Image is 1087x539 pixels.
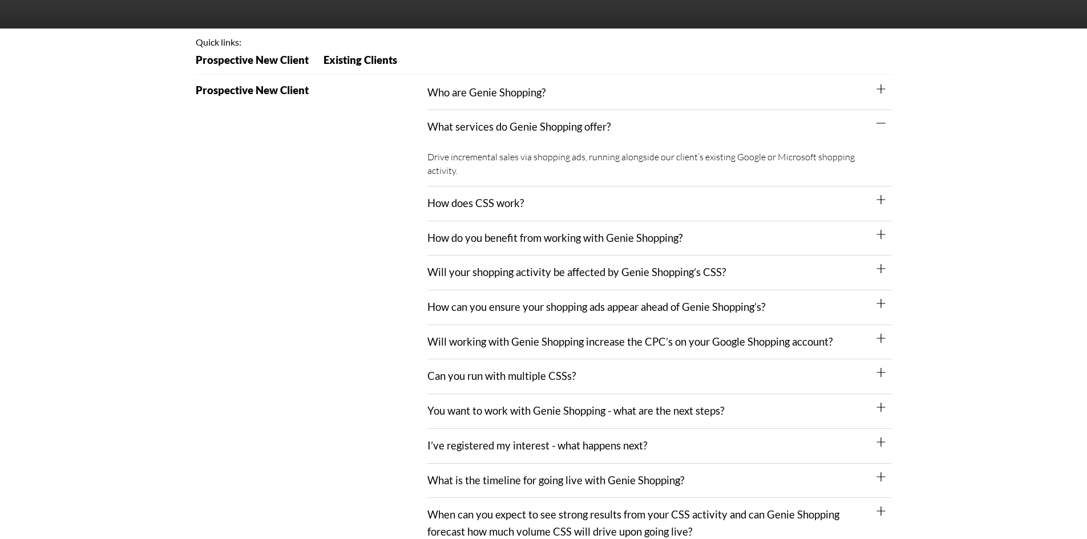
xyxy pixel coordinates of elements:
[427,335,833,348] a: Will working with Genie Shopping increase the CPC’s on your Google Shopping account?
[427,187,891,221] div: How does CSS work?
[427,508,839,538] a: When can you expect to see strong results from your CSS activity and can Genie Shopping forecast ...
[427,221,891,256] div: How do you benefit from working with Genie Shopping?
[324,55,397,66] span: Existing Clients
[427,266,726,278] a: Will your shopping activity be affected by Genie Shopping’s CSS?
[196,85,428,96] h2: Prospective New Client
[427,86,545,99] a: Who are Genie Shopping?
[427,439,647,452] a: I’ve registered my interest - what happens next?
[427,474,684,487] a: What is the timeline for going live with Genie Shopping?
[427,394,891,429] div: You want to work with Genie Shopping - what are the next steps?
[427,370,576,382] a: Can you run with multiple CSSs?
[427,301,765,313] a: How can you ensure your shopping ads appear ahead of Genie Shopping’s?
[427,429,891,464] div: I’ve registered my interest - what happens next?
[427,144,891,187] div: What services do Genie Shopping offer?
[427,464,891,499] div: What is the timeline for going live with Genie Shopping?
[427,359,891,394] div: Can you run with multiple CSSs?
[196,38,892,47] h4: Quick links:
[427,325,891,360] div: Will working with Genie Shopping increase the CPC’s on your Google Shopping account?
[427,232,682,244] a: How do you benefit from working with Genie Shopping?
[196,55,309,66] span: Prospective New Client
[427,256,891,290] div: Will your shopping activity be affected by Genie Shopping’s CSS?
[196,55,316,73] a: Prospective New Client
[427,110,891,144] div: What services do Genie Shopping offer?
[427,197,524,209] a: How does CSS work?
[316,55,405,73] a: Existing Clients
[427,76,891,111] div: Who are Genie Shopping?
[427,404,724,417] a: You want to work with Genie Shopping - what are the next steps?
[427,120,611,133] a: What services do Genie Shopping offer?
[427,290,891,325] div: How can you ensure your shopping ads appear ahead of Genie Shopping’s?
